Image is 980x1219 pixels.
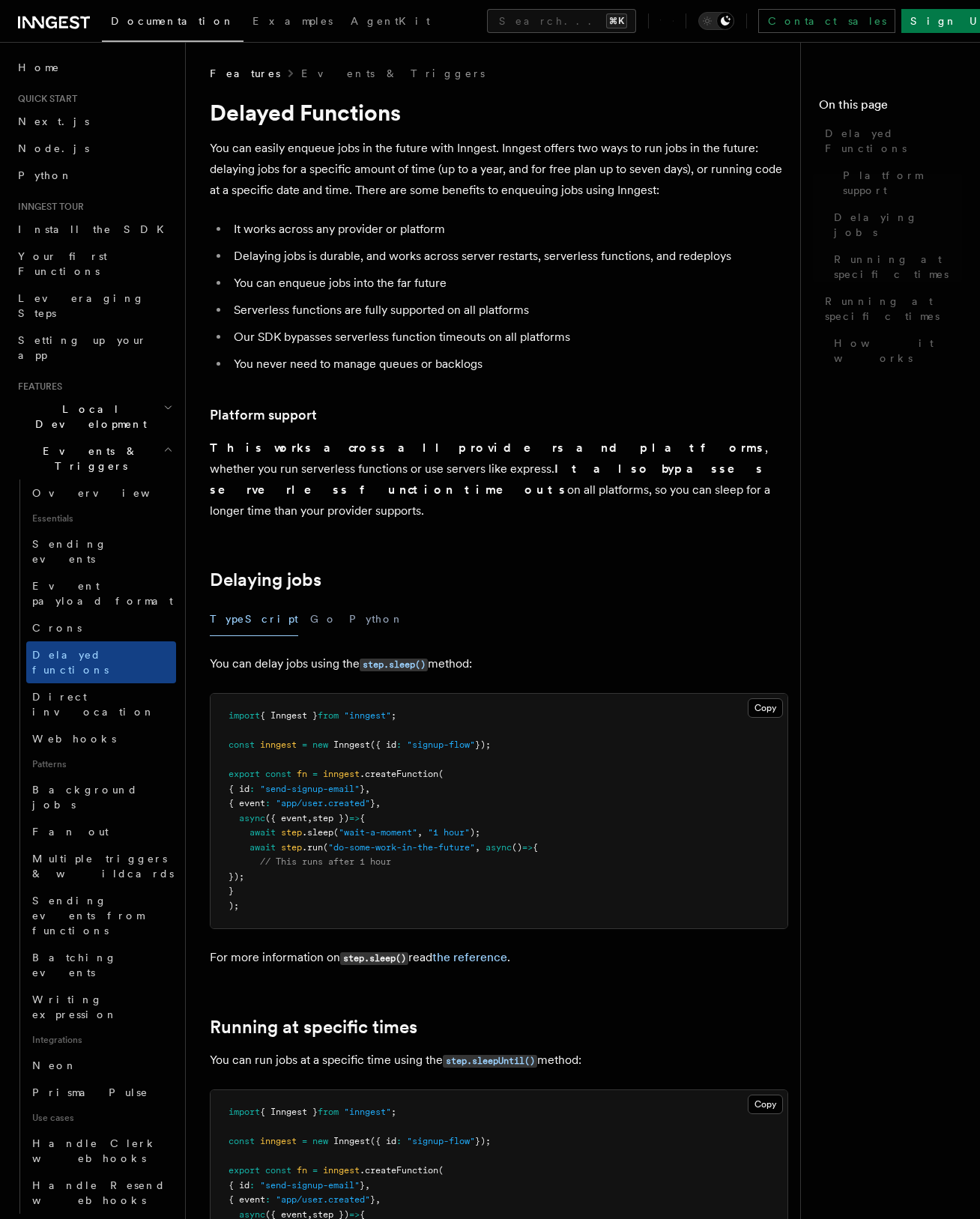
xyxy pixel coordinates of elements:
li: You can enqueue jobs into the far future [229,273,788,294]
a: Neon [26,1052,176,1079]
p: , whether you run serverless functions or use servers like express. on all platforms, so you can ... [210,438,788,521]
span: , [475,842,480,853]
a: Your first Functions [12,243,176,285]
li: Our SDK bypasses serverless function timeouts on all platforms [229,327,788,348]
span: : [265,798,270,808]
span: Crons [32,622,82,634]
a: Running at specific times [819,288,962,330]
span: { [533,842,538,853]
span: "send-signup-email" [260,1180,360,1191]
span: Inngest [333,739,370,750]
span: Overview [32,487,187,499]
code: step.sleep() [360,659,428,671]
a: Next.js [12,108,176,135]
a: Writing expression [26,986,176,1028]
span: ({ id [370,739,396,750]
a: Background jobs [26,776,176,818]
span: step }) [312,813,349,823]
span: Python [18,169,73,181]
span: Delayed functions [32,649,109,676]
span: } [229,886,234,896]
span: from [318,710,339,721]
span: ); [229,901,239,911]
a: step.sleepUntil() [443,1053,537,1067]
span: "app/user.created" [276,1194,370,1205]
a: Home [12,54,176,81]
span: "inngest" [344,1107,391,1117]
h1: Delayed Functions [210,99,788,126]
span: await [249,842,276,853]
a: Delayed Functions [819,120,962,162]
span: { id [229,784,249,794]
div: Events & Triggers [12,480,176,1214]
span: Sending events [32,538,107,565]
span: "1 hour" [428,827,470,838]
span: fn [297,1165,307,1176]
span: = [302,739,307,750]
span: "wait-a-moment" [339,827,417,838]
span: Node.js [18,142,89,154]
p: You can run jobs at a specific time using the method: [210,1050,788,1071]
span: inngest [323,769,360,779]
a: Multiple triggers & wildcards [26,845,176,887]
span: .sleep [302,827,333,838]
span: Neon [32,1059,77,1071]
span: Background jobs [32,784,138,811]
a: How it works [828,330,962,372]
a: Running at specific times [828,246,962,288]
span: Your first Functions [18,250,107,277]
button: Python [349,602,404,636]
span: }); [475,1136,491,1146]
span: "signup-flow" [407,1136,475,1146]
span: inngest [260,739,297,750]
span: const [265,769,291,779]
span: "send-signup-email" [260,784,360,794]
a: Sending events from functions [26,887,176,944]
a: Overview [26,480,176,506]
span: .run [302,842,323,853]
a: Python [12,162,176,189]
span: Setting up your app [18,334,147,361]
span: Running at specific times [834,252,962,282]
span: import [229,710,260,721]
span: : [396,739,402,750]
span: "signup-flow" [407,739,475,750]
p: You can delay jobs using the method: [210,653,788,675]
span: ; [391,710,396,721]
span: const [229,1136,255,1146]
span: Handle Clerk webhooks [32,1137,157,1164]
span: } [370,1194,375,1205]
span: , [307,813,312,823]
span: How it works [834,336,962,366]
span: Platform support [843,168,962,198]
span: : [249,1180,255,1191]
span: Webhooks [32,733,116,745]
span: Delayed Functions [825,126,962,156]
code: step.sleep() [340,952,408,965]
a: Leveraging Steps [12,285,176,327]
span: = [312,769,318,779]
button: TypeScript [210,602,298,636]
span: , [365,1180,370,1191]
span: } [360,1180,365,1191]
span: , [375,1194,381,1205]
span: from [318,1107,339,1117]
a: the reference [432,950,507,964]
a: Fan out [26,818,176,845]
span: export [229,769,260,779]
span: .createFunction [360,769,438,779]
span: , [375,798,381,808]
a: Documentation [102,4,244,42]
span: }); [475,739,491,750]
a: Platform support [837,162,962,204]
span: { [360,813,365,823]
span: () [512,842,522,853]
span: => [522,842,533,853]
button: Copy [748,698,783,718]
p: You can easily enqueue jobs in the future with Inngest. Inngest offers two ways to run jobs in th... [210,138,788,201]
span: const [229,739,255,750]
button: Search...⌘K [487,9,636,33]
li: Delaying jobs is durable, and works across server restarts, serverless functions, and redeploys [229,246,788,267]
button: Go [310,602,337,636]
span: Essentials [26,506,176,530]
